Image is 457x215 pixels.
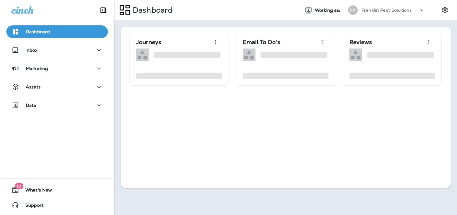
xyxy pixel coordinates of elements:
[361,8,412,13] p: Franklin Pest Solutions
[130,5,173,15] p: Dashboard
[26,29,50,34] p: Dashboard
[15,183,23,189] span: 19
[315,8,342,13] span: Working as:
[348,5,358,15] div: FP
[6,199,108,212] button: Support
[349,39,372,45] p: Reviews
[26,103,36,108] p: Data
[19,203,43,210] span: Support
[19,187,52,195] span: What's New
[6,81,108,93] button: Assets
[25,48,37,53] p: Inbox
[6,62,108,75] button: Marketing
[243,39,280,45] p: Email To Do's
[26,66,48,71] p: Marketing
[6,44,108,56] button: Inbox
[439,4,451,16] button: Settings
[94,4,112,16] button: Collapse Sidebar
[6,99,108,112] button: Data
[6,184,108,196] button: 19What's New
[136,39,161,45] p: Journeys
[6,25,108,38] button: Dashboard
[26,84,41,89] p: Assets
